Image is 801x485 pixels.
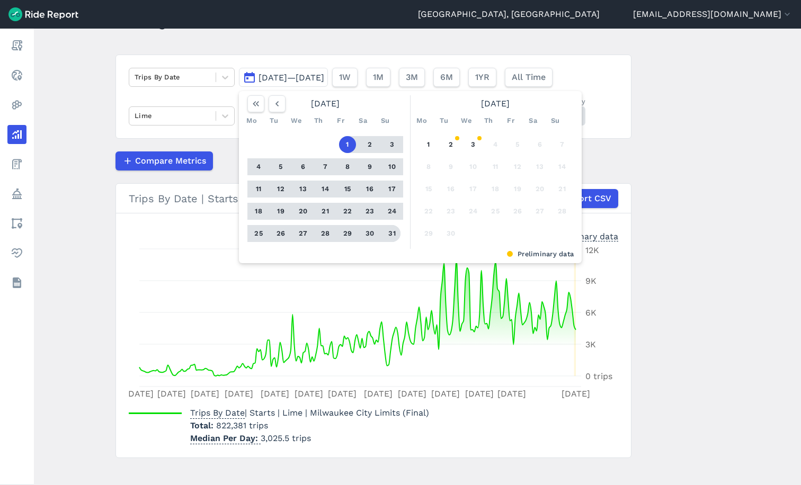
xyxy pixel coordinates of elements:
[339,181,356,197] button: 15
[509,158,526,175] button: 12
[361,181,378,197] button: 16
[115,151,213,170] button: Compare Metrics
[497,389,526,399] tspan: [DATE]
[317,203,334,220] button: 21
[7,95,26,114] a: Heatmaps
[399,68,425,87] button: 3M
[243,95,407,112] div: [DATE]
[384,203,400,220] button: 24
[261,389,289,399] tspan: [DATE]
[531,203,548,220] button: 27
[440,71,453,84] span: 6M
[354,112,371,129] div: Sa
[339,71,351,84] span: 1W
[465,181,482,197] button: 17
[554,181,571,197] button: 21
[524,112,541,129] div: Sa
[250,225,267,242] button: 25
[420,158,437,175] button: 8
[7,155,26,174] a: Fees
[420,181,437,197] button: 15
[295,158,311,175] button: 6
[272,181,289,197] button: 12
[190,432,429,445] p: 3,025.5 trips
[247,249,574,259] div: Preliminary data
[585,371,612,381] tspan: 0 trips
[7,214,26,233] a: Areas
[442,181,459,197] button: 16
[317,181,334,197] button: 14
[413,95,577,112] div: [DATE]
[7,66,26,85] a: Realtime
[361,158,378,175] button: 9
[129,189,618,208] div: Trips By Date | Starts | Lime | Milwaukee City Limits (Final)
[339,136,356,153] button: 1
[259,73,324,83] span: [DATE]—[DATE]
[384,225,400,242] button: 31
[373,71,384,84] span: 1M
[295,181,311,197] button: 13
[465,136,482,153] button: 3
[239,68,328,87] button: [DATE]—[DATE]
[487,203,504,220] button: 25
[487,158,504,175] button: 11
[418,8,600,21] a: [GEOGRAPHIC_DATA], [GEOGRAPHIC_DATA]
[442,136,459,153] button: 2
[442,225,459,242] button: 30
[554,136,571,153] button: 7
[413,112,430,129] div: Mo
[562,389,590,399] tspan: [DATE]
[7,273,26,292] a: Datasets
[250,158,267,175] button: 4
[190,408,429,418] span: | Starts | Lime | Milwaukee City Limits (Final)
[585,308,597,318] tspan: 6K
[509,136,526,153] button: 5
[435,112,452,129] div: Tu
[384,158,400,175] button: 10
[8,7,78,21] img: Ride Report
[317,225,334,242] button: 28
[272,225,289,242] button: 26
[157,389,186,399] tspan: [DATE]
[554,158,571,175] button: 14
[361,225,378,242] button: 30
[361,203,378,220] button: 23
[433,68,460,87] button: 6M
[502,112,519,129] div: Fr
[250,181,267,197] button: 11
[585,339,596,349] tspan: 3K
[361,136,378,153] button: 2
[465,203,482,220] button: 24
[295,389,323,399] tspan: [DATE]
[487,181,504,197] button: 18
[339,225,356,242] button: 29
[7,244,26,263] a: Health
[398,389,426,399] tspan: [DATE]
[190,430,261,444] span: Median Per Day
[272,158,289,175] button: 5
[465,389,494,399] tspan: [DATE]
[377,112,394,129] div: Su
[191,389,219,399] tspan: [DATE]
[406,71,418,84] span: 3M
[250,203,267,220] button: 18
[431,389,460,399] tspan: [DATE]
[317,158,334,175] button: 7
[384,181,400,197] button: 17
[7,184,26,203] a: Policy
[339,158,356,175] button: 8
[420,203,437,220] button: 22
[547,112,564,129] div: Su
[288,112,305,129] div: We
[190,405,245,419] span: Trips By Date
[225,389,253,399] tspan: [DATE]
[125,389,154,399] tspan: [DATE]
[585,245,599,255] tspan: 12K
[295,203,311,220] button: 20
[384,136,400,153] button: 3
[332,68,358,87] button: 1W
[339,203,356,220] button: 22
[420,136,437,153] button: 1
[487,136,504,153] button: 4
[465,158,482,175] button: 10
